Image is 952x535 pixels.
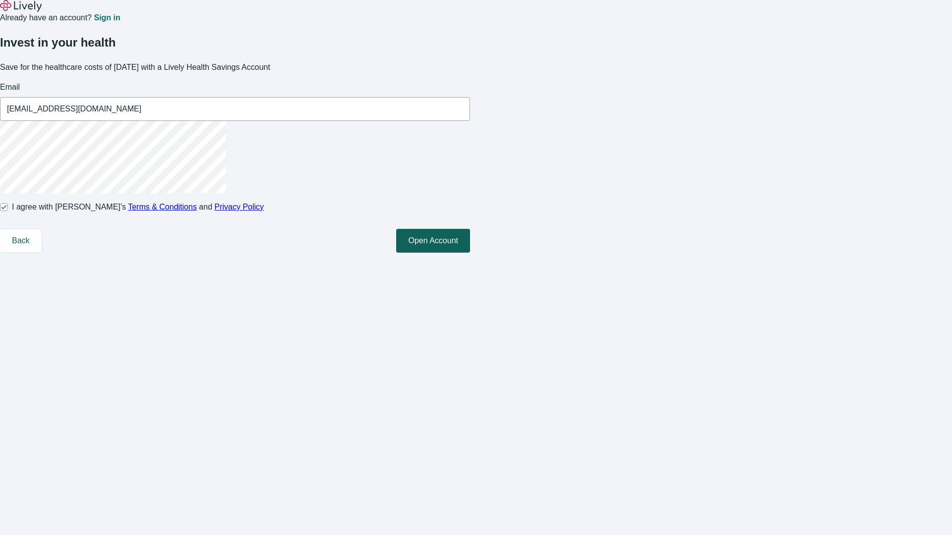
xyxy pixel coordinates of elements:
[12,201,264,213] span: I agree with [PERSON_NAME]’s and
[215,203,264,211] a: Privacy Policy
[396,229,470,253] button: Open Account
[128,203,197,211] a: Terms & Conditions
[94,14,120,22] a: Sign in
